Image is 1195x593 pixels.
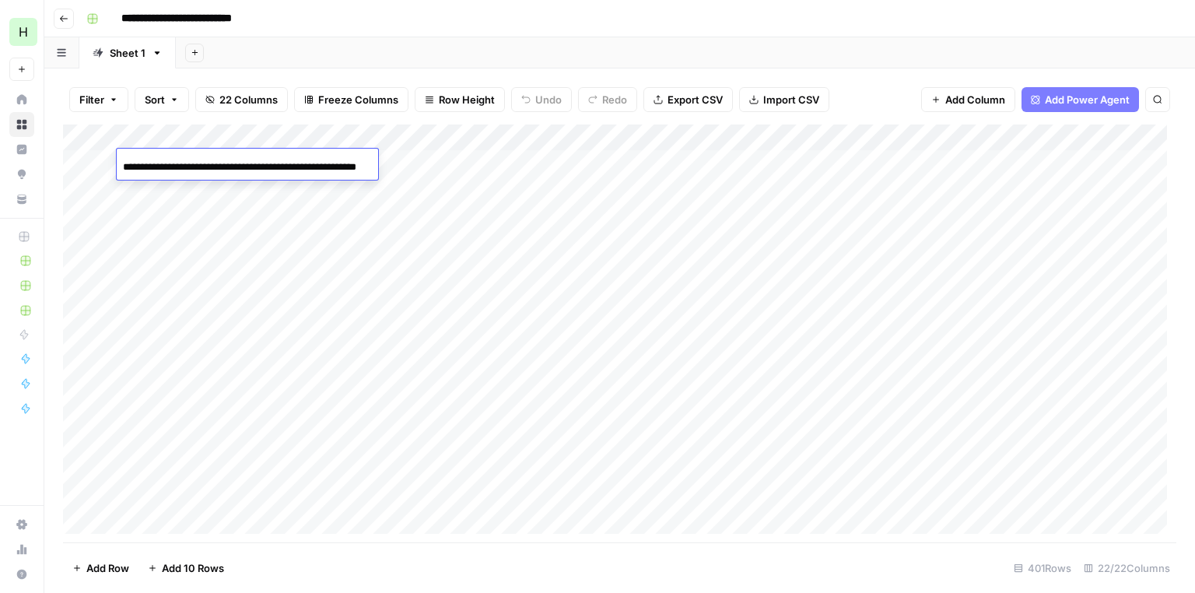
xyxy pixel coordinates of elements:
span: Export CSV [668,92,723,107]
span: Freeze Columns [318,92,398,107]
span: Sort [145,92,165,107]
a: Insights [9,137,34,162]
button: Add Row [63,556,138,581]
span: Add Row [86,560,129,576]
span: Undo [535,92,562,107]
button: Workspace: Hasbrook [9,12,34,51]
button: Export CSV [643,87,733,112]
button: Import CSV [739,87,829,112]
a: Browse [9,112,34,137]
span: Add Column [945,92,1005,107]
span: Redo [602,92,627,107]
a: Sheet 1 [79,37,176,68]
button: Add 10 Rows [138,556,233,581]
span: 22 Columns [219,92,278,107]
button: 22 Columns [195,87,288,112]
div: 401 Rows [1008,556,1078,581]
button: Filter [69,87,128,112]
span: Row Height [439,92,495,107]
a: Home [9,87,34,112]
button: Sort [135,87,189,112]
span: Add 10 Rows [162,560,224,576]
a: Your Data [9,187,34,212]
div: Sheet 1 [110,45,145,61]
span: Import CSV [763,92,819,107]
a: Opportunities [9,162,34,187]
button: Help + Support [9,562,34,587]
a: Settings [9,512,34,537]
button: Add Power Agent [1022,87,1139,112]
button: Freeze Columns [294,87,408,112]
span: Add Power Agent [1045,92,1130,107]
button: Redo [578,87,637,112]
button: Undo [511,87,572,112]
button: Add Column [921,87,1015,112]
span: Filter [79,92,104,107]
a: Usage [9,537,34,562]
div: 22/22 Columns [1078,556,1176,581]
span: H [19,23,28,41]
button: Row Height [415,87,505,112]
